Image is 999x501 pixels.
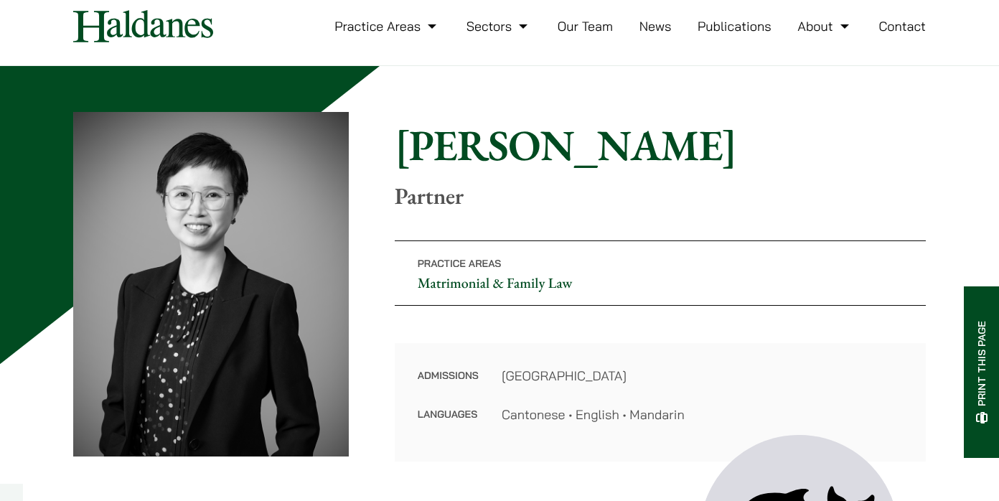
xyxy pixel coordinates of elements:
a: Publications [698,18,771,34]
dd: Cantonese • English • Mandarin [502,405,903,424]
a: Sectors [466,18,531,34]
a: Contact [878,18,926,34]
a: Our Team [558,18,613,34]
h1: [PERSON_NAME] [395,119,926,171]
a: Matrimonial & Family Law [418,273,573,292]
a: About [797,18,852,34]
span: Practice Areas [418,257,502,270]
dt: Languages [418,405,479,424]
a: News [639,18,672,34]
img: Logo of Haldanes [73,10,213,42]
dt: Admissions [418,366,479,405]
a: Practice Areas [334,18,440,34]
p: Partner [395,182,926,210]
dd: [GEOGRAPHIC_DATA] [502,366,903,385]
